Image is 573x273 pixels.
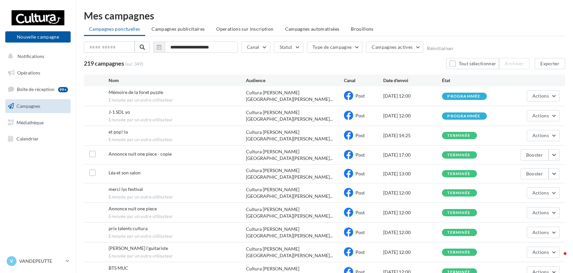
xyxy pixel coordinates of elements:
span: Actions [532,249,549,255]
button: Statut [274,42,303,53]
span: Post [355,210,365,215]
div: terminée [447,191,470,195]
button: Type de campagne [307,42,363,53]
span: Actions [532,229,549,235]
div: [DATE] 13:00 [383,170,442,177]
span: Post [355,229,365,235]
div: Date d'envoi [383,77,442,84]
iframe: Intercom live chat [551,251,566,266]
span: Mémoire de la foret puzzle [109,89,163,95]
button: Canal [241,42,270,53]
span: Campagnes publicitaires [152,26,205,32]
span: (sur 349) [125,61,143,67]
span: Envoyée par un autre utilisateur [109,194,246,200]
span: Post [355,133,365,138]
div: [DATE] 12:00 [383,229,442,236]
span: Actions [532,190,549,196]
span: Calendrier [17,136,39,141]
span: BTS MUC [109,265,128,271]
span: Post [355,152,365,158]
button: Exporter [535,58,565,69]
div: programmée [447,94,480,99]
span: Annonce nuit one piece [109,206,157,211]
span: Actions [532,93,549,99]
button: Booster [521,168,549,179]
span: Cultura [PERSON_NAME][GEOGRAPHIC_DATA][PERSON_NAME]... [246,206,344,219]
div: terminée [447,134,470,138]
div: Mes campagnes [84,11,565,20]
span: Post [355,171,365,176]
button: Nouvelle campagne [5,31,71,43]
span: Cultura [PERSON_NAME][GEOGRAPHIC_DATA][PERSON_NAME]... [246,246,344,259]
span: Léa et son salon [109,170,141,175]
span: Actions [532,210,549,215]
div: Canal [344,77,383,84]
button: Actions [527,227,560,238]
div: [DATE] 12:00 [383,93,442,99]
a: Médiathèque [4,116,72,130]
div: [DATE] 12:00 [383,190,442,196]
div: terminée [447,230,470,235]
span: Annonce nuit one piece - copie [109,151,172,157]
div: terminée [447,211,470,215]
button: Réinitialiser [427,46,454,51]
div: Audience [246,77,344,84]
button: Actions [527,187,560,198]
div: terminée [447,250,470,255]
span: Envoyée par un autre utilisateur [109,253,246,259]
span: Campagnes actives [372,44,413,50]
p: VANDEPEUTTE [19,258,63,264]
span: Notifications [17,53,44,59]
button: Actions [527,247,560,258]
div: [DATE] 17:00 [383,152,442,158]
button: Notifications [4,49,69,63]
div: État [442,77,501,84]
a: Campagnes [4,99,72,113]
span: Cultura [PERSON_NAME][GEOGRAPHIC_DATA][PERSON_NAME]... [246,186,344,199]
span: Médiathèque [17,119,44,125]
div: Nom [109,77,246,84]
span: prix talents cultura [109,226,148,231]
div: 99+ [58,87,68,92]
span: Opérations [17,70,40,76]
div: [DATE] 14:25 [383,132,442,139]
span: Campagnes automatisées [285,26,340,32]
button: Tout sélectionner [446,58,499,69]
span: Envoyée par un autre utilisateur [109,233,246,239]
span: Post [355,190,365,196]
span: Operations sur inscription [216,26,273,32]
span: Envoyée par un autre utilisateur [109,137,246,143]
span: merci lys festival [109,186,143,192]
span: J-1 SDL yo [109,109,130,115]
span: Cultura [PERSON_NAME][GEOGRAPHIC_DATA][PERSON_NAME]... [246,167,344,180]
span: Actions [532,133,549,138]
button: Actions [527,130,560,141]
div: terminée [447,172,470,176]
button: Archiver [499,58,529,69]
span: Envoyée par un autre utilisateur [109,214,246,220]
span: Envoyée par un autre utilisateur [109,97,246,103]
span: Envoyée par un autre utilisateur [109,117,246,123]
div: terminée [447,153,470,157]
button: Actions [527,90,560,102]
a: Calendrier [4,132,72,146]
span: Actions [532,113,549,118]
button: Campagnes actives [366,42,423,53]
button: Actions [527,207,560,218]
button: Actions [527,110,560,121]
div: [DATE] 12:00 [383,249,442,256]
span: mathieu l'guitariste [109,245,168,251]
button: Booster [521,149,549,161]
span: Post [355,113,365,118]
span: Boîte de réception [17,86,54,92]
a: Opérations [4,66,72,80]
span: et pop! la [109,129,128,135]
span: Brouillons [351,26,374,32]
span: Campagnes [17,103,40,109]
span: Cultura [PERSON_NAME][GEOGRAPHIC_DATA][PERSON_NAME]... [246,89,344,103]
div: [DATE] 12:00 [383,209,442,216]
span: Cultura [PERSON_NAME][GEOGRAPHIC_DATA][PERSON_NAME]... [246,109,344,122]
span: V [10,258,13,264]
span: Cultura [PERSON_NAME][GEOGRAPHIC_DATA][PERSON_NAME]... [246,148,344,162]
span: 219 campagnes [84,60,124,67]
